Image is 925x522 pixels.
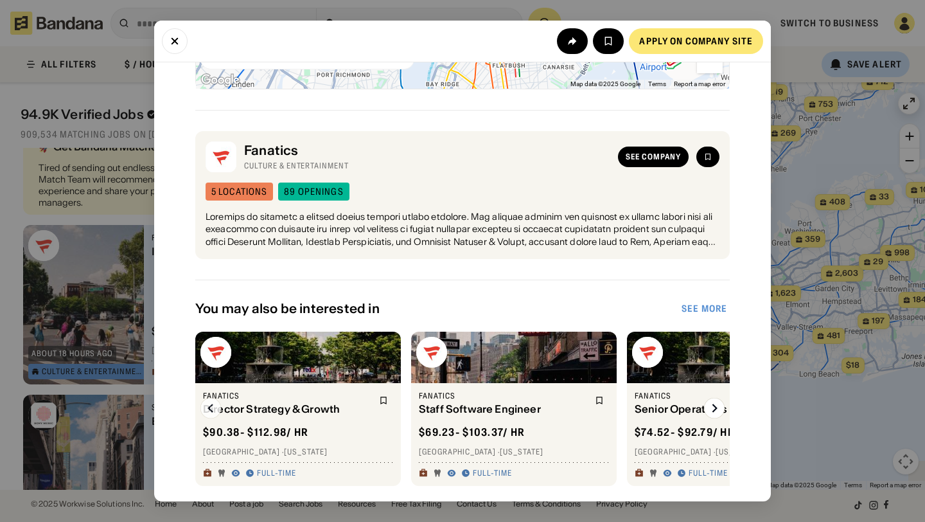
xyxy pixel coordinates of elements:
[635,426,735,439] div: $ 74.52 - $92.79 / hr
[206,141,236,172] img: Fanatics logo
[635,403,803,415] div: Senior Operations Manager
[689,468,728,478] div: Full-time
[203,391,371,401] div: Fanatics
[416,337,447,368] img: Fanatics logo
[200,398,221,419] img: Left Arrow
[648,80,666,87] a: Terms (opens in new tab)
[203,426,308,439] div: $ 90.38 - $112.98 / hr
[419,391,587,401] div: Fanatics
[682,304,727,313] div: See more
[284,187,343,196] div: 89 openings
[419,426,525,439] div: $ 69.23 - $103.37 / hr
[200,337,231,368] img: Fanatics logo
[626,153,681,161] div: See company
[203,403,371,415] div: Director Strategy & Growth
[203,447,393,457] div: [GEOGRAPHIC_DATA] · [US_STATE]
[704,398,725,419] img: Right Arrow
[632,337,663,368] img: Fanatics logo
[570,80,640,87] span: Map data ©2025 Google
[635,391,803,401] div: Fanatics
[635,447,825,457] div: [GEOGRAPHIC_DATA] · [US_STATE]
[674,80,725,87] a: Report a map error
[211,187,267,196] div: 5 locations
[162,28,188,54] button: Close
[473,468,512,478] div: Full-time
[257,468,296,478] div: Full-time
[206,211,719,249] div: Loremips do sitametc a elitsed doeius tempori utlabo etdolore. Mag aliquae adminim ven quisnost e...
[419,403,587,415] div: Staff Software Engineer
[195,301,679,316] div: You may also be interested in
[199,72,242,89] img: Google
[244,143,610,158] div: Fanatics
[639,37,753,46] div: Apply on company site
[419,447,609,457] div: [GEOGRAPHIC_DATA] · [US_STATE]
[199,72,242,89] a: Open this area in Google Maps (opens a new window)
[244,161,610,171] div: Culture & Entertainment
